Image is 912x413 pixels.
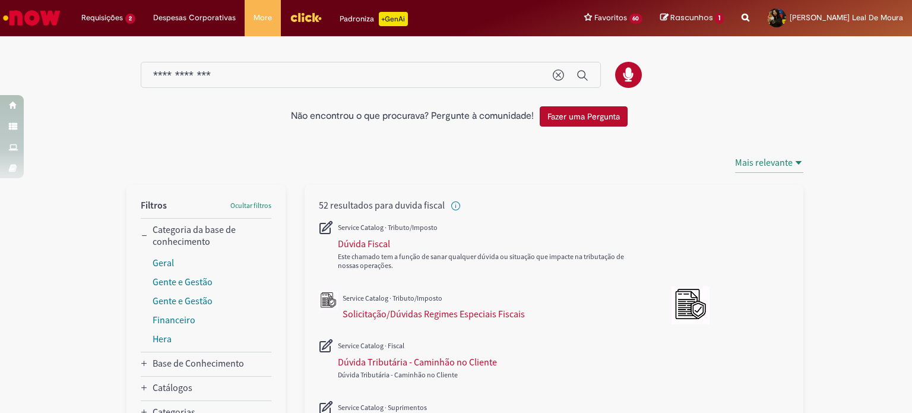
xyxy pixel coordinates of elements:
span: 60 [629,14,643,24]
span: [PERSON_NAME] Leal De Moura [790,12,903,23]
a: Rascunhos [660,12,724,24]
span: Rascunhos [670,12,713,23]
h2: Não encontrou o que procurava? Pergunte à comunidade! [291,111,534,122]
img: click_logo_yellow_360x200.png [290,8,322,26]
img: ServiceNow [1,6,62,30]
span: Despesas Corporativas [153,12,236,24]
span: Favoritos [594,12,627,24]
span: 1 [715,13,724,24]
p: +GenAi [379,12,408,26]
button: Fazer uma Pergunta [540,106,628,127]
span: More [254,12,272,24]
div: Padroniza [340,12,408,26]
span: Requisições [81,12,123,24]
span: 2 [125,14,135,24]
